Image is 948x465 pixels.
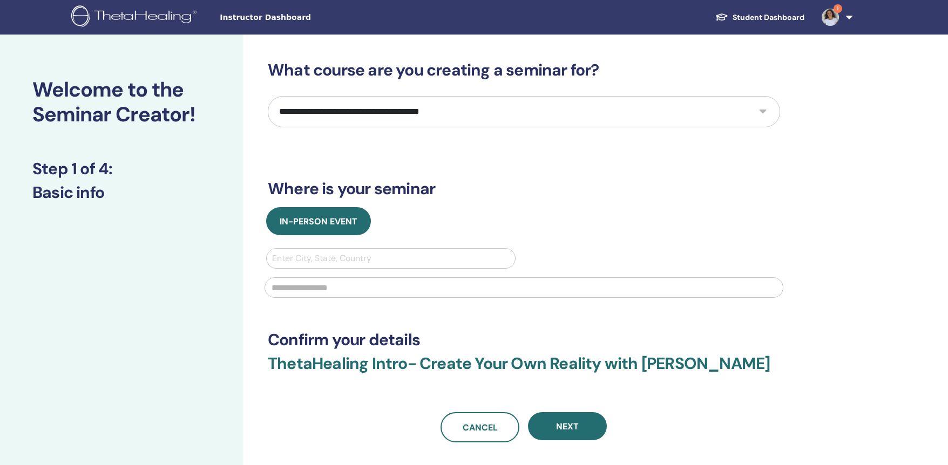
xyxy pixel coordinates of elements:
[822,9,839,26] img: default.jpg
[71,5,200,30] img: logo.png
[32,159,211,179] h3: Step 1 of 4 :
[268,179,780,199] h3: Where is your seminar
[556,421,579,432] span: Next
[32,78,211,127] h2: Welcome to the Seminar Creator!
[268,354,780,386] h3: ThetaHealing Intro- Create Your Own Reality with [PERSON_NAME]
[268,60,780,80] h3: What course are you creating a seminar for?
[32,183,211,202] h3: Basic info
[463,422,498,433] span: Cancel
[834,4,842,13] span: 1
[715,12,728,22] img: graduation-cap-white.svg
[280,216,357,227] span: In-Person Event
[528,412,607,440] button: Next
[266,207,371,235] button: In-Person Event
[441,412,519,442] a: Cancel
[268,330,780,350] h3: Confirm your details
[220,12,382,23] span: Instructor Dashboard
[707,8,813,28] a: Student Dashboard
